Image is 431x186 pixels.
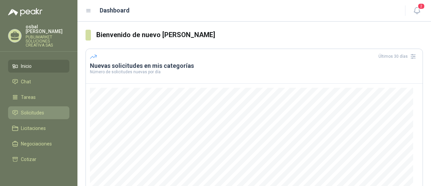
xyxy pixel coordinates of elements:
span: Cotizar [21,156,36,163]
span: 2 [418,3,425,9]
a: Solicitudes [8,106,69,119]
h3: Bienvenido de nuevo [PERSON_NAME] [96,30,423,40]
span: Tareas [21,94,36,101]
img: Logo peakr [8,8,42,16]
p: PUBLIMARKET SOLUCIONES CREATIVA SAS [26,35,69,47]
span: Solicitudes [21,109,44,116]
span: Inicio [21,62,32,70]
button: 2 [411,5,423,17]
p: Número de solicitudes nuevas por día [90,70,419,74]
div: Últimos 30 días [378,51,419,62]
a: Tareas [8,91,69,104]
h3: Nuevas solicitudes en mis categorías [90,62,419,70]
a: Inicio [8,60,69,73]
a: Licitaciones [8,122,69,135]
a: Chat [8,75,69,88]
a: Cotizar [8,153,69,166]
p: osbal [PERSON_NAME] [26,24,69,34]
span: Negociaciones [21,140,52,148]
a: Negociaciones [8,137,69,150]
span: Licitaciones [21,125,46,132]
h1: Dashboard [100,6,130,15]
span: Chat [21,78,31,85]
